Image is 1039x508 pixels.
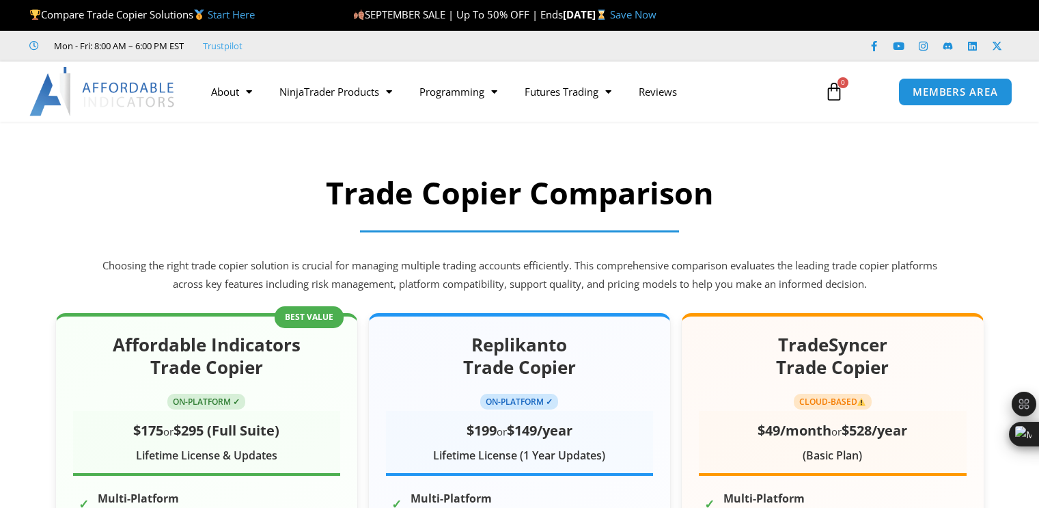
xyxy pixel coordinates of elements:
div: or [73,418,340,443]
span: Compare Trade Copier Solutions [29,8,255,21]
img: ⚠ [857,398,865,406]
img: 🍂 [354,10,364,20]
strong: [DATE] [563,8,610,21]
p: Choosing the right trade copier solution is crucial for managing multiple trading accounts effici... [100,256,940,295]
img: 🥇 [194,10,204,20]
span: CLOUD-BASED [794,394,872,410]
span: ✓ [391,493,404,505]
span: $175 [133,421,163,440]
h2: Replikanto Trade Copier [386,334,653,380]
div: or [699,418,966,443]
span: MEMBERS AREA [913,87,998,97]
img: ⌛ [596,10,607,20]
span: ON-PLATFORM ✓ [480,394,558,410]
img: 🏆 [30,10,40,20]
span: $199 [467,421,497,440]
a: Trustpilot [203,38,243,54]
span: ✓ [79,493,91,505]
span: ✓ [704,493,717,505]
a: Reviews [625,76,691,107]
span: $149/year [507,421,572,440]
span: SEPTEMBER SALE | Up To 50% OFF | Ends [353,8,563,21]
div: (Basic Plan) [699,446,966,466]
nav: Menu [197,76,811,107]
a: NinjaTrader Products [266,76,406,107]
img: LogoAI | Affordable Indicators – NinjaTrader [29,67,176,116]
a: About [197,76,266,107]
a: Futures Trading [511,76,625,107]
a: Save Now [610,8,656,21]
h2: Trade Copier Comparison [100,173,940,213]
strong: Multi-Platform [411,492,556,505]
span: ON-PLATFORM ✓ [167,394,245,410]
span: $295 (Full Suite) [174,421,279,440]
span: $528/year [842,421,907,440]
span: 0 [837,77,848,88]
div: Lifetime License & Updates [73,446,340,466]
h2: TradeSyncer Trade Copier [699,334,966,380]
strong: Multi-Platform [98,492,243,505]
a: Programming [406,76,511,107]
h2: Affordable Indicators Trade Copier [73,334,340,380]
strong: Multi-Platform [723,492,869,505]
a: Start Here [208,8,255,21]
span: $49/month [758,421,831,440]
span: Mon - Fri: 8:00 AM – 6:00 PM EST [51,38,184,54]
a: MEMBERS AREA [898,78,1012,106]
a: 0 [804,72,864,111]
div: Lifetime License (1 Year Updates) [386,446,653,466]
div: or [386,418,653,443]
